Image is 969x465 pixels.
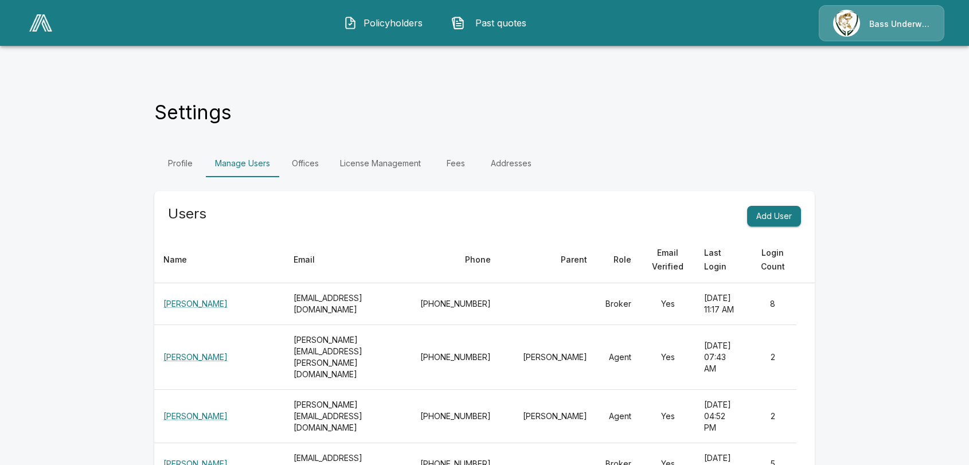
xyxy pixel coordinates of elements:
[411,390,500,443] td: [PHONE_NUMBER]
[451,16,465,30] img: Past quotes Icon
[749,237,796,283] th: Login Count
[749,283,796,325] td: 8
[279,150,331,177] a: Offices
[640,237,695,283] th: Email Verified
[443,8,541,38] button: Past quotes IconPast quotes
[163,352,228,362] a: [PERSON_NAME]
[411,283,500,325] td: [PHONE_NUMBER]
[596,283,640,325] td: Broker
[500,390,596,443] td: [PERSON_NAME]
[640,325,695,390] td: Yes
[695,283,749,325] td: [DATE] 11:17 AM
[154,100,232,124] h4: Settings
[640,283,695,325] td: Yes
[749,325,796,390] td: 2
[695,390,749,443] td: [DATE] 04:52 PM
[596,237,640,283] th: Role
[284,283,411,325] th: [EMAIL_ADDRESS][DOMAIN_NAME]
[695,325,749,390] td: [DATE] 07:43 AM
[749,390,796,443] td: 2
[833,10,860,37] img: Agency Icon
[596,390,640,443] td: Agent
[284,325,411,390] th: [PERSON_NAME][EMAIL_ADDRESS][PERSON_NAME][DOMAIN_NAME]
[596,325,640,390] td: Agent
[819,5,944,41] a: Agency IconBass Underwriters
[500,325,596,390] td: [PERSON_NAME]
[284,390,411,443] th: [PERSON_NAME][EMAIL_ADDRESS][DOMAIN_NAME]
[343,16,357,30] img: Policyholders Icon
[470,16,533,30] span: Past quotes
[163,299,228,308] a: [PERSON_NAME]
[500,237,596,283] th: Parent
[411,237,500,283] th: Phone
[362,16,425,30] span: Policyholders
[695,237,749,283] th: Last Login
[163,411,228,421] a: [PERSON_NAME]
[747,206,801,227] button: Add User
[206,150,279,177] a: Manage Users
[331,150,430,177] a: License Management
[154,150,815,177] div: Settings Tabs
[154,150,206,177] a: Profile
[29,14,52,32] img: AA Logo
[411,325,500,390] td: [PHONE_NUMBER]
[335,8,433,38] button: Policyholders IconPolicyholders
[640,390,695,443] td: Yes
[284,237,411,283] th: Email
[430,150,482,177] a: Fees
[482,150,541,177] a: Addresses
[869,18,930,30] p: Bass Underwriters
[154,237,284,283] th: Name
[168,205,206,223] h5: Users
